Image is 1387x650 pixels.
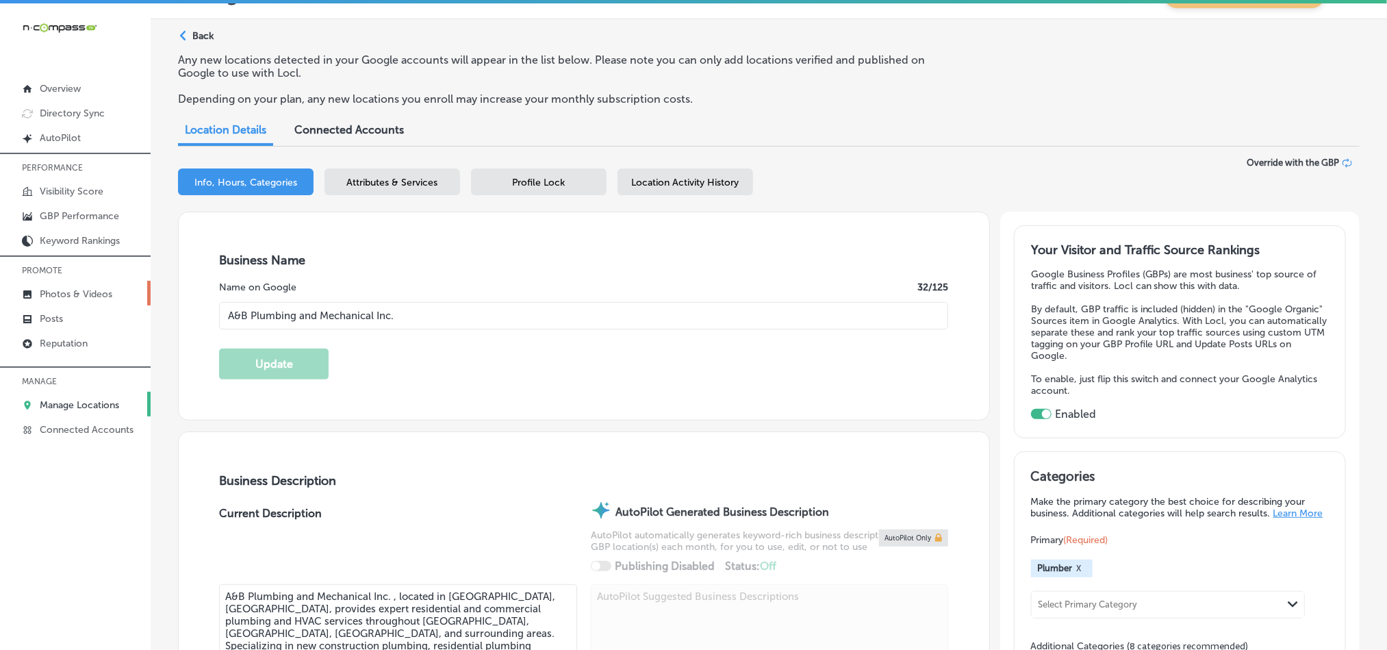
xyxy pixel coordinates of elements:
[40,313,63,325] p: Posts
[40,235,120,247] p: Keyword Rankings
[1031,303,1329,362] p: By default, GBP traffic is included (hidden) in the "Google Organic" Sources item in Google Analy...
[1031,534,1108,546] span: Primary
[1031,242,1329,258] h3: Your Visitor and Traffic Source Rankings
[1031,496,1329,519] p: Make the primary category the best choice for describing your business. Additional categories wil...
[40,399,119,411] p: Manage Locations
[178,53,946,79] p: Any new locations detected in your Google accounts will appear in the list below. Please note you...
[40,288,112,300] p: Photos & Videos
[219,349,329,379] button: Update
[219,473,948,488] h3: Business Description
[591,500,611,521] img: autopilot-icon
[219,507,322,584] label: Current Description
[1073,563,1086,574] button: X
[40,424,133,436] p: Connected Accounts
[294,123,404,136] span: Connected Accounts
[1247,158,1339,168] span: Override with the GBP
[1031,468,1329,489] h3: Categories
[615,505,829,518] strong: AutoPilot Generated Business Description
[1038,563,1073,573] span: Plumber
[219,302,948,329] input: Enter Location Name
[347,177,438,188] span: Attributes & Services
[1273,508,1323,519] a: Learn More
[513,177,565,188] span: Profile Lock
[1064,534,1108,546] span: (Required)
[22,21,97,34] img: 660ab0bf-5cc7-4cb8-ba1c-48b5ae0f18e60NCTV_CLogo_TV_Black_-500x88.png
[178,92,946,105] p: Depending on your plan, any new locations you enroll may increase your monthly subscription costs.
[40,186,103,197] p: Visibility Score
[1031,373,1329,397] p: To enable, just flip this switch and connect your Google Analytics account.
[194,177,297,188] span: Info, Hours, Categories
[1039,599,1138,610] div: Select Primary Category
[1031,268,1329,292] p: Google Business Profiles (GBPs) are most business' top source of traffic and visitors. Locl can s...
[917,282,948,293] label: 32 /125
[40,108,105,119] p: Directory Sync
[219,282,296,293] label: Name on Google
[40,210,119,222] p: GBP Performance
[40,132,81,144] p: AutoPilot
[40,338,88,349] p: Reputation
[185,123,266,136] span: Location Details
[192,30,214,42] p: Back
[40,83,81,95] p: Overview
[1055,408,1096,421] label: Enabled
[632,177,739,188] span: Location Activity History
[219,253,948,268] h3: Business Name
